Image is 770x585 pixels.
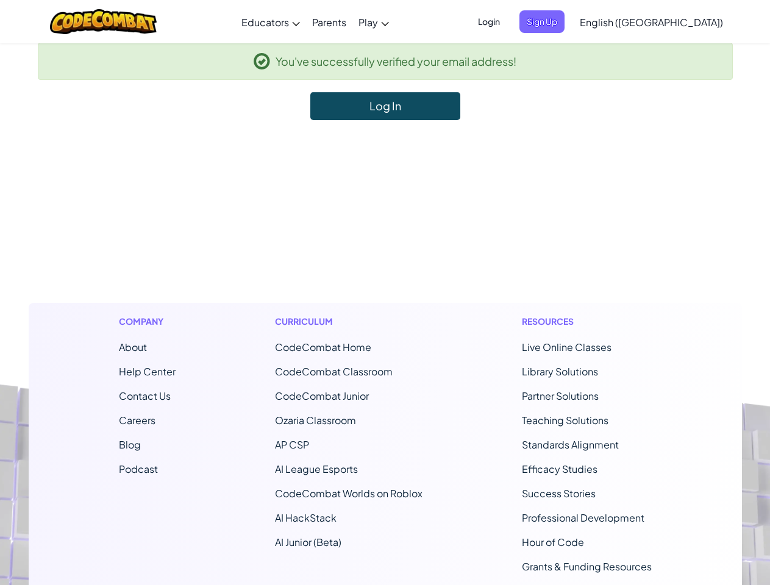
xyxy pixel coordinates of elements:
a: Professional Development [522,511,644,524]
a: AP CSP [275,438,309,451]
img: CodeCombat logo [50,9,157,34]
h1: Company [119,315,176,328]
a: Log In [310,92,460,120]
a: CodeCombat Worlds on Roblox [275,487,422,500]
a: Educators [235,5,306,38]
a: Efficacy Studies [522,463,597,475]
span: Play [358,16,378,29]
a: Help Center [119,365,176,378]
a: Careers [119,414,155,427]
button: Login [471,10,507,33]
a: Standards Alignment [522,438,619,451]
a: CodeCombat Classroom [275,365,393,378]
a: Ozaria Classroom [275,414,356,427]
h1: Resources [522,315,652,328]
a: About [119,341,147,353]
a: Podcast [119,463,158,475]
a: English ([GEOGRAPHIC_DATA]) [574,5,729,38]
a: Success Stories [522,487,596,500]
a: Teaching Solutions [522,414,608,427]
span: Educators [241,16,289,29]
a: Parents [306,5,352,38]
span: You've successfully verified your email address! [276,52,516,70]
a: Partner Solutions [522,389,599,402]
a: Library Solutions [522,365,598,378]
span: CodeCombat Home [275,341,371,353]
a: Grants & Funding Resources [522,560,652,573]
a: Live Online Classes [522,341,611,353]
a: AI HackStack [275,511,337,524]
button: Sign Up [519,10,565,33]
span: Contact Us [119,389,171,402]
a: AI League Esports [275,463,358,475]
a: Blog [119,438,141,451]
span: English ([GEOGRAPHIC_DATA]) [580,16,723,29]
a: CodeCombat Junior [275,389,369,402]
a: Play [352,5,395,38]
a: AI Junior (Beta) [275,536,341,548]
a: Hour of Code [522,536,584,548]
h1: Curriculum [275,315,422,328]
